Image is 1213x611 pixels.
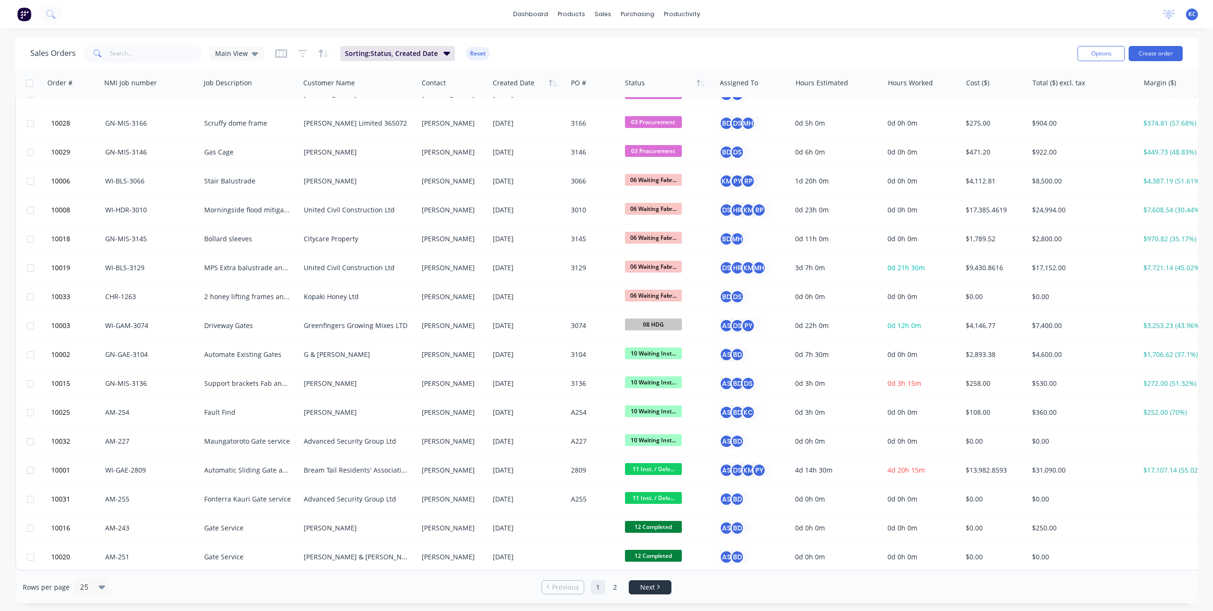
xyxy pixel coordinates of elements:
[887,119,917,128] span: 0d 0h 0m
[719,290,733,304] div: BD
[887,523,917,532] span: 0d 0h 0m
[590,7,616,21] div: sales
[966,408,1022,417] div: $108.00
[966,350,1022,359] div: $2,893.38
[1143,465,1204,475] div: $17,107.14 (55.02%)
[51,321,70,330] span: 10003
[795,119,876,128] div: 0d 5h 0m
[571,205,615,215] div: 3010
[51,437,70,446] span: 10032
[625,261,682,273] span: 06 Waiting Fabr...
[422,263,482,273] div: [PERSON_NAME]
[719,203,733,217] div: DS
[1032,263,1131,273] div: $17,152.00
[730,376,744,391] div: BD
[422,408,482,417] div: [PERSON_NAME]
[204,176,291,186] div: Stair Balustrade
[571,176,615,186] div: 3066
[51,205,70,215] span: 10008
[571,408,615,417] div: A254
[640,583,655,592] span: Next
[48,283,105,311] button: 10033
[719,550,744,564] button: ASBD
[719,290,744,304] button: BDDS
[304,263,409,273] div: United Civil Construction Ltd
[304,119,409,128] div: [PERSON_NAME] Limited 365072
[493,147,563,157] div: [DATE]
[625,405,682,417] span: 10 Waiting Inst...
[571,234,615,244] div: 3145
[730,145,744,159] div: DS
[625,521,682,533] span: 12 Completed
[966,78,989,88] div: Cost ($)
[719,405,755,419] button: ASBDKC
[204,465,291,475] div: Automatic Sliding Gate and Fence
[730,232,744,246] div: MH
[966,205,1022,215] div: $17,385.4619
[625,319,682,330] span: 08 HDG
[1032,292,1131,301] div: $0.00
[795,292,876,301] div: 0d 0h 0m
[625,492,682,504] span: 11 Inst. / Delv...
[571,78,586,88] div: PO #
[345,49,438,58] span: Sorting: Status, Created Date
[887,437,917,446] span: 0d 0h 0m
[1032,321,1131,330] div: $7,400.00
[629,583,671,592] a: Next page
[51,408,70,417] span: 10025
[795,379,876,388] div: 0d 3h 0m
[422,119,482,128] div: [PERSON_NAME]
[51,234,70,244] span: 10018
[493,379,563,388] div: [DATE]
[966,234,1022,244] div: $1,789.52
[51,379,70,388] span: 10015
[1032,176,1131,186] div: $8,500.00
[741,405,755,419] div: KC
[730,203,744,217] div: HR
[1032,350,1131,359] div: $4,600.00
[1143,119,1204,128] div: $374.81 (57.68%)
[719,550,733,564] div: AS
[730,261,744,275] div: HR
[204,205,291,215] div: Morningside flood mitigation handrails
[719,116,733,130] div: BD
[1032,408,1131,417] div: $360.00
[215,48,248,58] span: Main View
[571,263,615,273] div: 3129
[48,485,105,513] button: 10031
[625,116,682,128] span: 03 Procurement
[966,465,1022,475] div: $13,982.8593
[719,232,733,246] div: BD
[508,7,553,21] a: dashboard
[719,376,733,391] div: AS
[1188,10,1196,18] span: KC
[304,408,409,417] div: [PERSON_NAME]
[719,405,733,419] div: AS
[1032,523,1131,533] div: $250.00
[493,263,563,273] div: [DATE]
[105,465,192,475] div: WI-GAE-2809
[1143,205,1204,215] div: $7,608.54 (30.44%)
[719,174,755,188] button: KMPYRP
[719,434,744,448] button: ASBD
[105,321,192,330] div: WI-GAM-3074
[571,437,615,446] div: A227
[1032,465,1131,475] div: $31,090.00
[888,78,933,88] div: Hours Worked
[966,523,1022,533] div: $0.00
[659,7,705,21] div: productivity
[966,147,1022,157] div: $471.20
[1032,147,1131,157] div: $922.00
[795,408,876,417] div: 0d 3h 0m
[422,494,482,504] div: [PERSON_NAME]
[51,263,70,273] span: 10019
[625,550,682,562] span: 12 Completed
[741,174,755,188] div: RP
[1032,205,1131,215] div: $24,994.00
[795,147,876,157] div: 0d 6h 0m
[493,523,563,533] div: [DATE]
[887,176,917,185] span: 0d 0h 0m
[105,119,192,128] div: GN-MIS-3166
[105,263,192,273] div: WI-BLS-3129
[730,347,744,362] div: BD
